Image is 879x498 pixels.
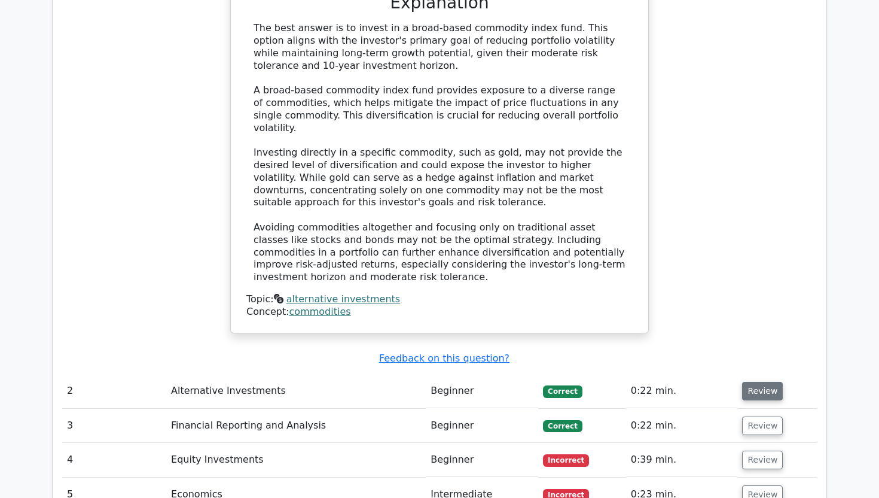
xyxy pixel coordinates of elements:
[286,293,400,305] a: alternative investments
[543,420,582,432] span: Correct
[543,385,582,397] span: Correct
[246,306,633,318] div: Concept:
[426,374,538,408] td: Beginner
[426,409,538,443] td: Beginner
[166,374,426,408] td: Alternative Investments
[62,443,166,477] td: 4
[742,417,783,435] button: Review
[742,451,783,469] button: Review
[166,409,426,443] td: Financial Reporting and Analysis
[62,409,166,443] td: 3
[543,454,589,466] span: Incorrect
[626,374,738,408] td: 0:22 min.
[379,353,509,364] a: Feedback on this question?
[62,374,166,408] td: 2
[254,22,625,284] div: The best answer is to invest in a broad-based commodity index fund. This option aligns with the i...
[742,382,783,400] button: Review
[426,443,538,477] td: Beginner
[289,306,351,317] a: commodities
[626,443,738,477] td: 0:39 min.
[166,443,426,477] td: Equity Investments
[246,293,633,306] div: Topic:
[626,409,738,443] td: 0:22 min.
